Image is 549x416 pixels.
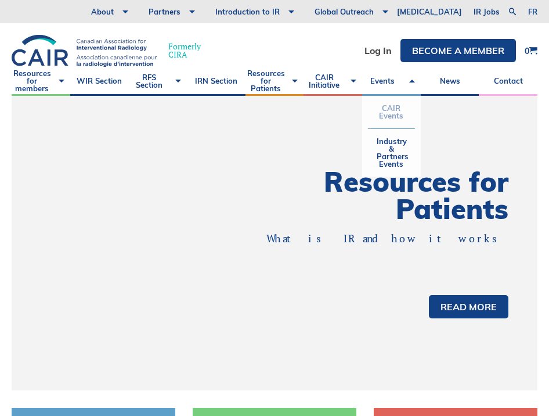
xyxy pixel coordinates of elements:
img: CIRA [12,35,157,67]
a: CAIR Events [368,96,415,128]
span: Formerly CIRA [168,42,201,59]
a: Log In [364,46,392,55]
a: Resources for Patients [245,67,304,96]
a: FormerlyCIRA [12,35,212,67]
p: What is IR and how it works [242,231,508,246]
a: Become a member [400,39,516,62]
a: Events [362,67,421,96]
a: RFS Section [128,67,187,96]
a: CAIR Initiative [304,67,362,96]
a: Resources for members [12,67,70,96]
a: WIR Section [70,67,129,96]
h1: Resources for Patients [222,168,508,223]
a: 0 [525,46,537,55]
a: Contact [479,67,537,96]
a: IRN Section [187,67,245,96]
a: Industry & Partners Events [368,129,415,177]
a: News [421,67,479,96]
a: fr [528,8,537,16]
a: Read more [429,295,508,318]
